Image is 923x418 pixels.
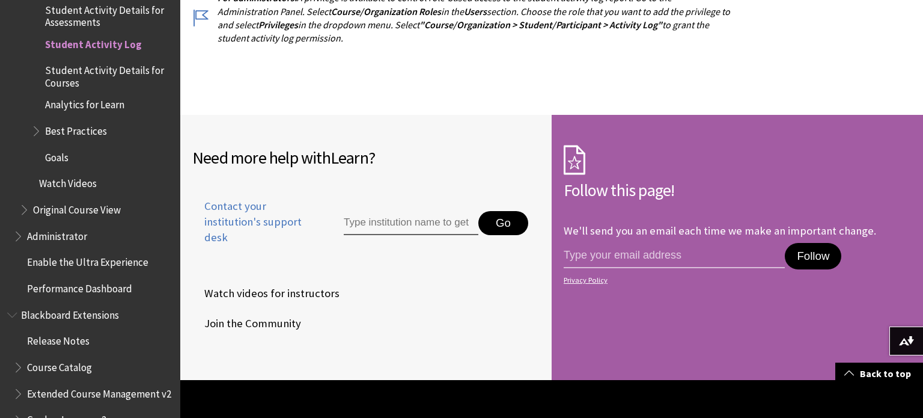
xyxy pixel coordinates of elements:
[39,174,97,190] span: Watch Videos
[45,34,142,51] span: Student Activity Log
[27,278,132,295] span: Performance Dashboard
[192,198,316,260] a: Contact your institution's support desk
[478,211,528,235] button: Go
[45,147,69,164] span: Goals
[419,19,662,31] span: "Course/Organization > Student/Participant > Activity Log"
[331,147,368,168] span: Learn
[192,315,303,333] a: Join the Community
[45,121,107,137] span: Best Practices
[564,243,785,268] input: email address
[331,5,441,17] span: Course/Organization Roles
[192,145,540,170] h2: Need more help with ?
[564,276,907,284] a: Privacy Policy
[45,95,124,111] span: Analytics for Learn
[27,384,171,400] span: Extended Course Management v2
[45,61,172,89] span: Student Activity Details for Courses
[192,198,316,246] span: Contact your institution's support desk
[27,253,148,269] span: Enable the Ultra Experience
[33,200,121,216] span: Original Course View
[785,243,841,269] button: Follow
[835,363,923,385] a: Back to top
[27,226,87,242] span: Administrator
[564,145,585,175] img: Subscription Icon
[564,224,876,238] p: We'll send you an email each time we make an important change.
[464,5,487,17] span: Users
[192,284,340,303] span: Watch videos for instructors
[21,305,119,321] span: Blackboard Extensions
[192,284,342,303] a: Watch videos for instructors
[27,331,90,348] span: Release Notes
[27,357,92,373] span: Course Catalog
[564,177,911,203] h2: Follow this page!
[344,211,478,235] input: Type institution name to get support
[258,19,298,31] span: Privileges
[192,315,301,333] span: Join the Community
